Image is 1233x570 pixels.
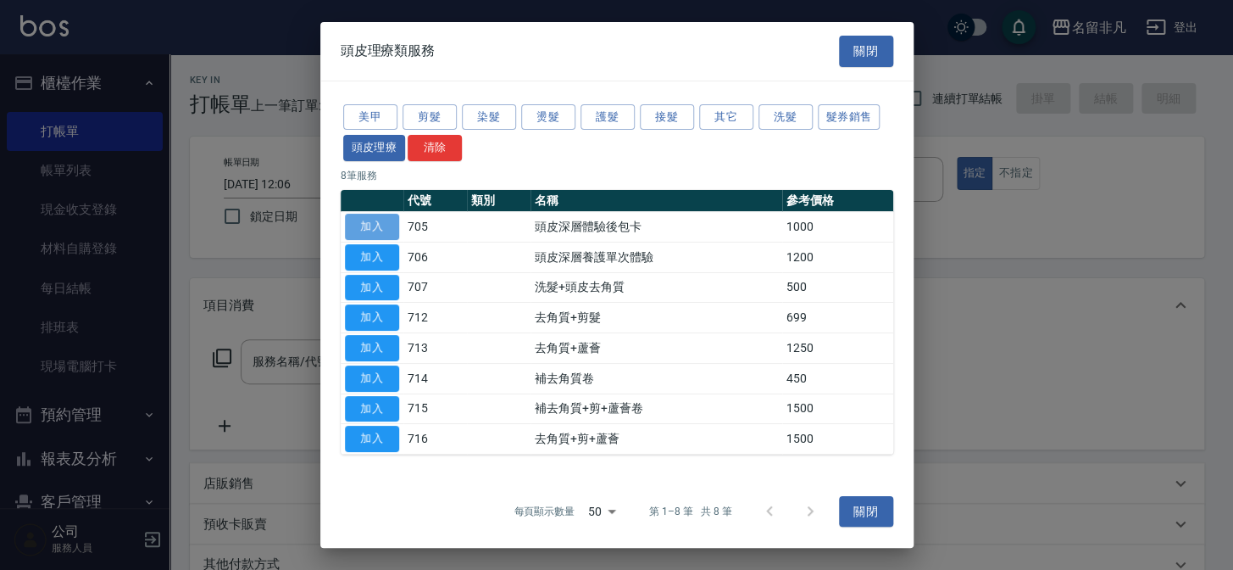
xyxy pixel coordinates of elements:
[403,211,467,242] td: 705
[521,103,575,130] button: 燙髮
[530,303,782,333] td: 去角質+剪髮
[580,103,635,130] button: 護髮
[345,274,399,300] button: 加入
[343,103,397,130] button: 美甲
[782,363,893,394] td: 450
[782,211,893,242] td: 1000
[839,36,893,67] button: 關閉
[699,103,753,130] button: 其它
[530,190,782,212] th: 名稱
[758,103,813,130] button: 洗髮
[839,496,893,528] button: 關閉
[403,394,467,424] td: 715
[530,424,782,455] td: 去角質+剪+蘆薈
[514,504,575,519] p: 每頁顯示數量
[782,332,893,363] td: 1250
[345,305,399,331] button: 加入
[530,211,782,242] td: 頭皮深層體驗後包卡
[345,244,399,271] button: 加入
[782,242,893,272] td: 1200
[649,504,731,519] p: 第 1–8 筆 共 8 筆
[343,135,406,161] button: 頭皮理療
[403,332,467,363] td: 713
[408,135,462,161] button: 清除
[403,242,467,272] td: 706
[403,303,467,333] td: 712
[403,272,467,303] td: 707
[467,190,530,212] th: 類別
[782,272,893,303] td: 500
[403,363,467,394] td: 714
[345,395,399,422] button: 加入
[530,272,782,303] td: 洗髮+頭皮去角質
[345,426,399,452] button: 加入
[345,214,399,240] button: 加入
[403,424,467,455] td: 716
[345,366,399,392] button: 加入
[581,489,622,534] div: 50
[530,332,782,363] td: 去角質+蘆薈
[403,190,467,212] th: 代號
[530,363,782,394] td: 補去角質卷
[640,103,694,130] button: 接髮
[345,335,399,361] button: 加入
[782,190,893,212] th: 參考價格
[341,42,436,59] span: 頭皮理療類服務
[462,103,516,130] button: 染髮
[782,303,893,333] td: 699
[818,103,880,130] button: 髮券銷售
[530,394,782,424] td: 補去角質+剪+蘆薈卷
[782,394,893,424] td: 1500
[782,424,893,455] td: 1500
[403,103,457,130] button: 剪髮
[341,168,893,183] p: 8 筆服務
[530,242,782,272] td: 頭皮深層養護單次體驗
